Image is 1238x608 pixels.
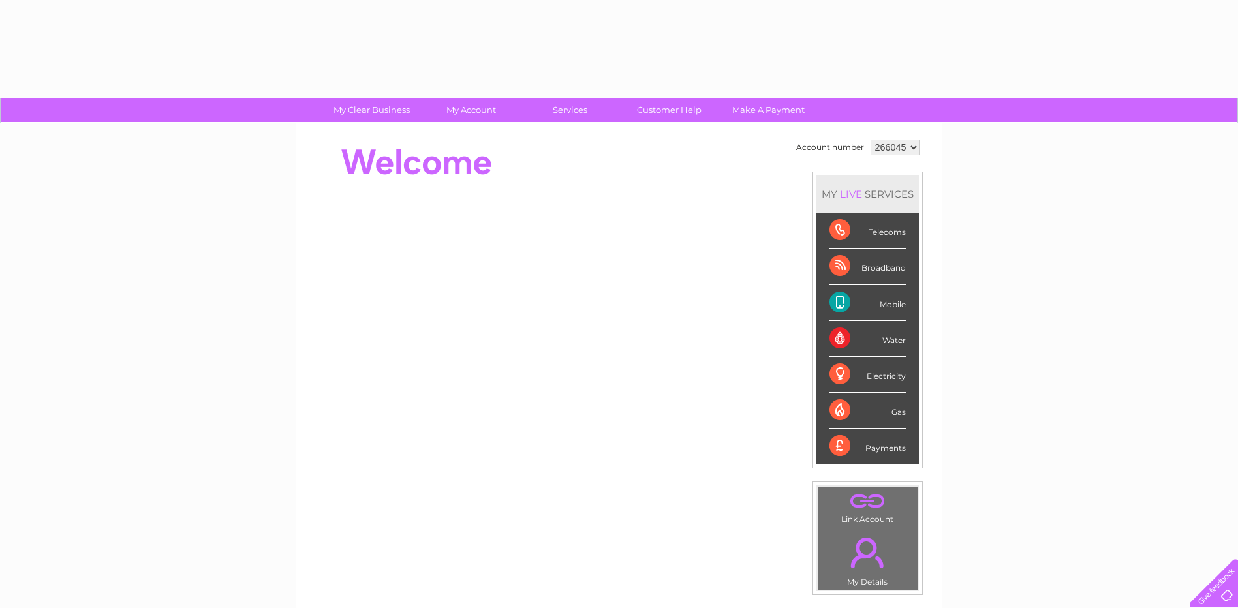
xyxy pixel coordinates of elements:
[829,393,906,429] div: Gas
[516,98,624,122] a: Services
[829,321,906,357] div: Water
[417,98,525,122] a: My Account
[829,357,906,393] div: Electricity
[793,136,867,159] td: Account number
[837,188,865,200] div: LIVE
[817,526,918,590] td: My Details
[318,98,426,122] a: My Clear Business
[829,249,906,284] div: Broadband
[821,490,914,513] a: .
[816,175,919,213] div: MY SERVICES
[821,530,914,575] a: .
[829,285,906,321] div: Mobile
[829,429,906,464] div: Payments
[615,98,723,122] a: Customer Help
[817,486,918,527] td: Link Account
[829,213,906,249] div: Telecoms
[715,98,822,122] a: Make A Payment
